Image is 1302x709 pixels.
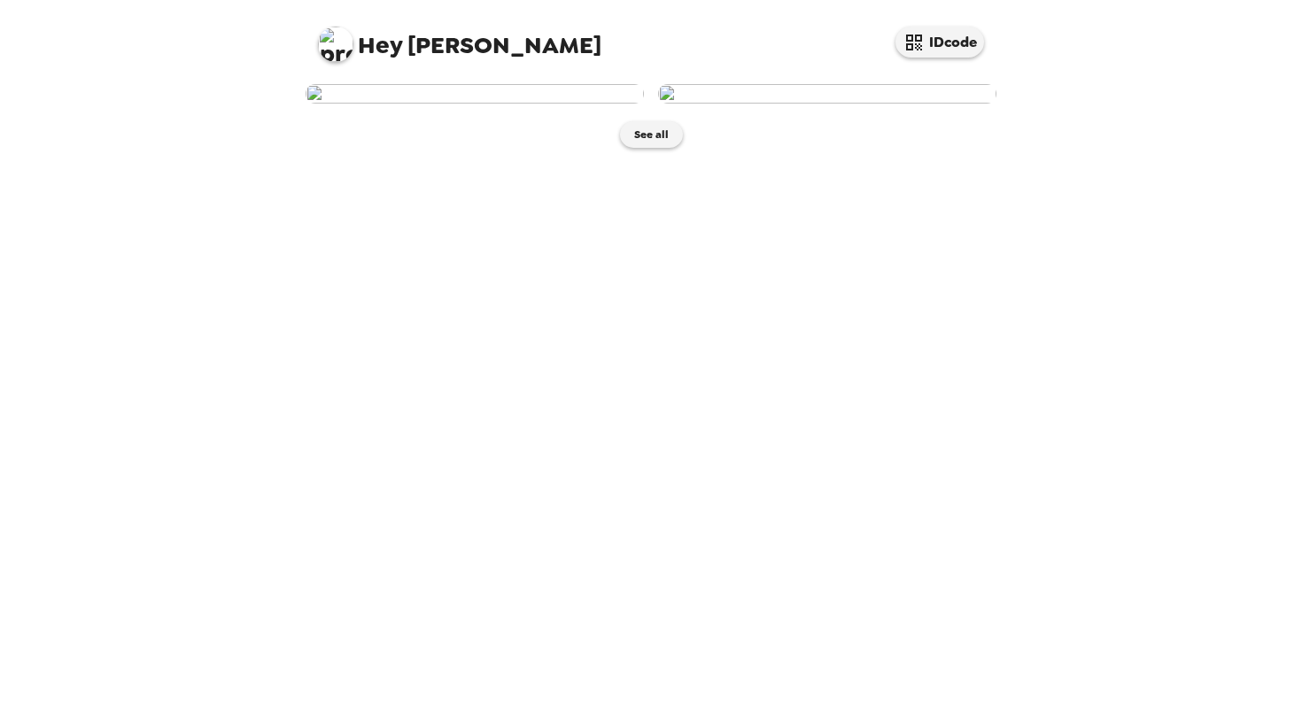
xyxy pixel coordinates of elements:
[306,84,644,104] img: user-278874
[318,18,601,58] span: [PERSON_NAME]
[620,121,683,148] button: See all
[895,27,984,58] button: IDcode
[358,29,402,61] span: Hey
[658,84,996,104] img: user-274568
[318,27,353,62] img: profile pic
